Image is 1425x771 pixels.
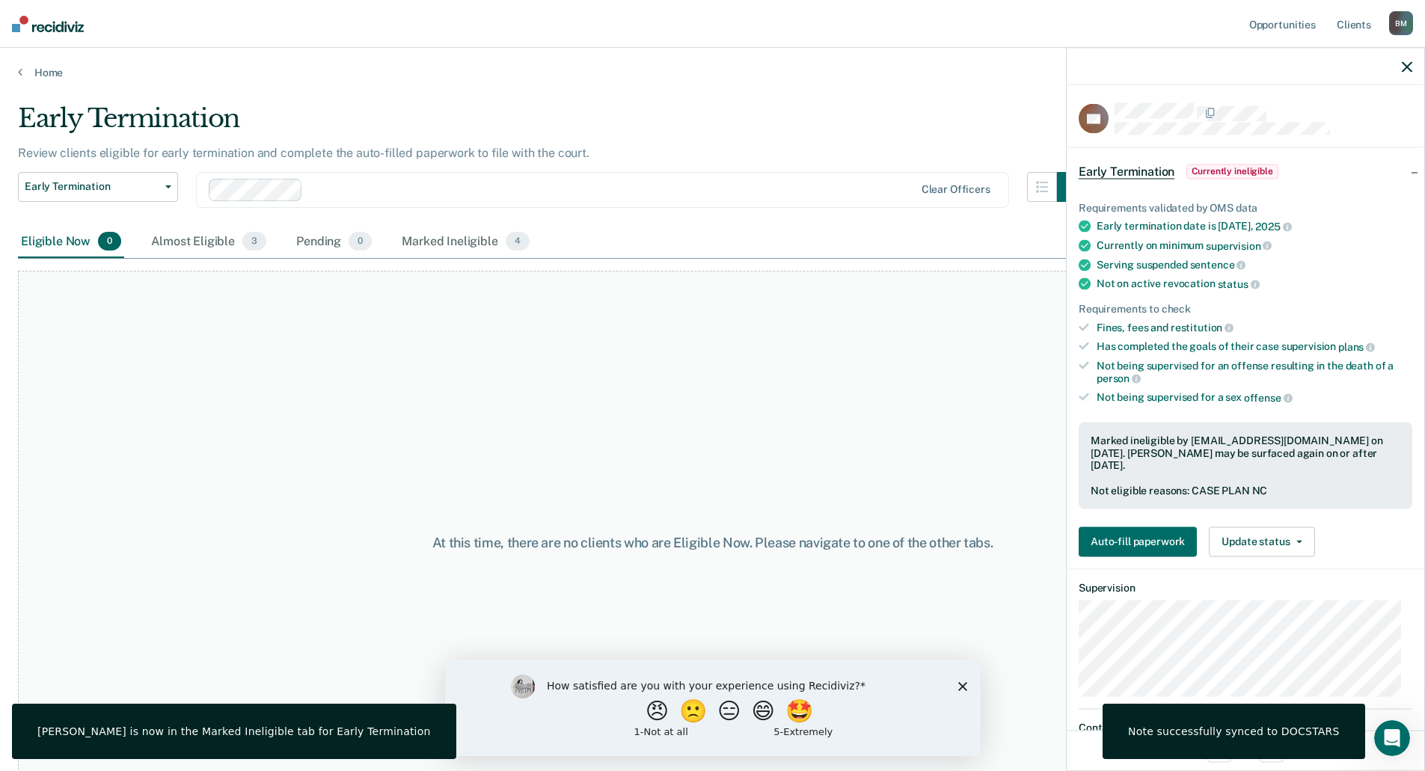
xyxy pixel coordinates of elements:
[18,146,589,160] p: Review clients eligible for early termination and complete the auto-filled paperwork to file with...
[1091,485,1400,497] div: Not eligible reasons: CASE PLAN NC
[349,232,372,251] span: 0
[1206,239,1272,251] span: supervision
[1097,372,1141,384] span: person
[1079,164,1174,179] span: Early Termination
[1097,277,1412,291] div: Not on active revocation
[12,16,84,32] img: Recidiviz
[506,232,530,251] span: 4
[1128,725,1340,738] div: Note successfully synced to DOCSTARS
[18,103,1087,146] div: Early Termination
[1097,258,1412,271] div: Serving suspended
[366,535,1060,551] div: At this time, there are no clients who are Eligible Now. Please navigate to one of the other tabs.
[98,232,121,251] span: 0
[399,226,533,259] div: Marked Ineligible
[1218,278,1260,290] span: status
[1186,164,1278,179] span: Currently ineligible
[1079,302,1412,315] div: Requirements to check
[1079,722,1412,734] dt: Contact
[1097,239,1412,253] div: Currently on minimum
[25,180,159,193] span: Early Termination
[18,226,124,259] div: Eligible Now
[1097,340,1412,354] div: Has completed the goals of their case supervision
[1338,341,1375,353] span: plans
[1190,259,1246,271] span: sentence
[1097,321,1412,334] div: Fines, fees and
[242,232,266,251] span: 3
[1244,392,1293,404] span: offense
[1374,720,1410,756] iframe: Intercom live chat
[445,660,981,756] iframe: Survey by Kim from Recidiviz
[1209,526,1314,556] button: Update status
[37,725,431,738] div: [PERSON_NAME] is now in the Marked Ineligible tab for Early Termination
[1079,581,1412,594] dt: Supervision
[1255,221,1291,233] span: 2025
[1079,201,1412,214] div: Requirements validated by OMS data
[1097,220,1412,233] div: Early termination date is [DATE],
[1171,322,1234,334] span: restitution
[148,226,269,259] div: Almost Eligible
[1079,526,1203,556] a: Auto-fill paperwork
[922,183,990,196] div: Clear officers
[1079,526,1197,556] button: Auto-fill paperwork
[1091,434,1400,471] div: Marked ineligible by [EMAIL_ADDRESS][DOMAIN_NAME] on [DATE]. [PERSON_NAME] may be surfaced again ...
[1067,147,1424,195] div: Early TerminationCurrently ineligible
[1097,359,1412,384] div: Not being supervised for an offense resulting in the death of a
[18,66,1407,79] a: Home
[1389,11,1413,35] div: B M
[1097,391,1412,405] div: Not being supervised for a sex
[293,226,375,259] div: Pending
[1067,730,1424,770] div: 1 / 1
